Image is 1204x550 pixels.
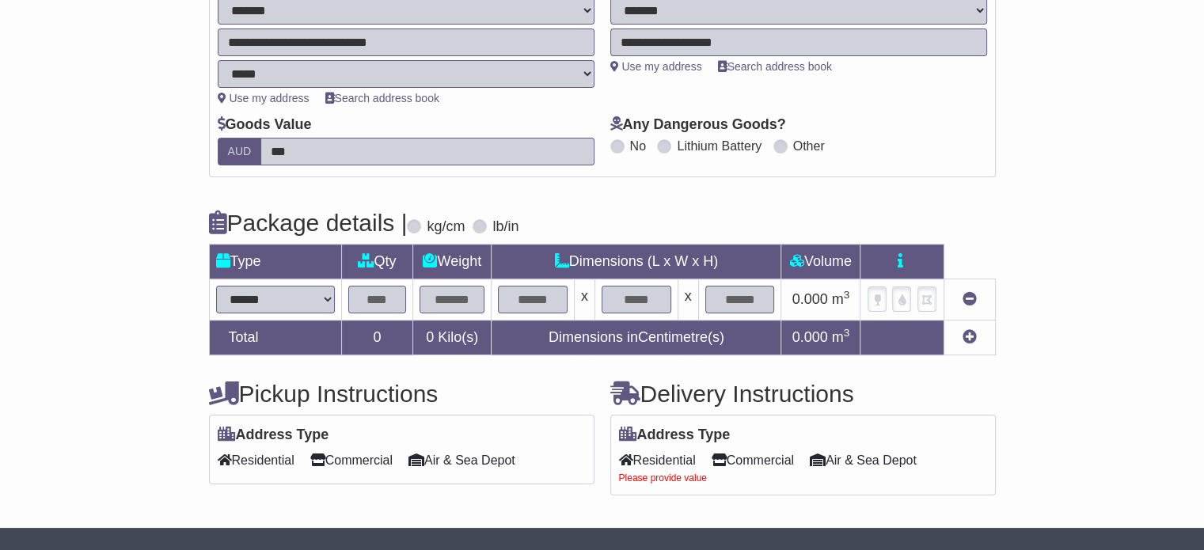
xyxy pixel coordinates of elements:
td: Dimensions (L x W x H) [492,245,781,279]
span: Residential [619,448,696,472]
label: Lithium Battery [677,138,762,154]
span: m [832,291,850,307]
span: Residential [218,448,294,472]
td: Volume [781,245,860,279]
td: x [574,279,594,321]
label: Any Dangerous Goods? [610,116,786,134]
span: 0 [426,329,434,345]
label: kg/cm [427,218,465,236]
span: 0.000 [792,291,828,307]
span: Air & Sea Depot [810,448,917,472]
label: Address Type [218,427,329,444]
a: Remove this item [963,291,977,307]
h4: Pickup Instructions [209,381,594,407]
label: Address Type [619,427,731,444]
a: Use my address [218,92,310,104]
td: Kilo(s) [413,321,492,355]
div: Please provide value [619,472,987,484]
label: lb/in [492,218,518,236]
label: No [630,138,646,154]
span: Air & Sea Depot [408,448,515,472]
td: Weight [413,245,492,279]
h4: Package details | [209,210,408,236]
label: Goods Value [218,116,312,134]
td: Dimensions in Centimetre(s) [492,321,781,355]
span: m [832,329,850,345]
label: AUD [218,138,262,165]
a: Add new item [963,329,977,345]
td: Qty [341,245,413,279]
sup: 3 [844,289,850,301]
td: Type [209,245,341,279]
sup: 3 [844,327,850,339]
label: Other [793,138,825,154]
td: Total [209,321,341,355]
span: Commercial [310,448,393,472]
span: 0.000 [792,329,828,345]
a: Search address book [718,60,832,73]
a: Use my address [610,60,702,73]
h4: Delivery Instructions [610,381,996,407]
span: Commercial [712,448,794,472]
a: Search address book [325,92,439,104]
td: 0 [341,321,413,355]
td: x [678,279,698,321]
